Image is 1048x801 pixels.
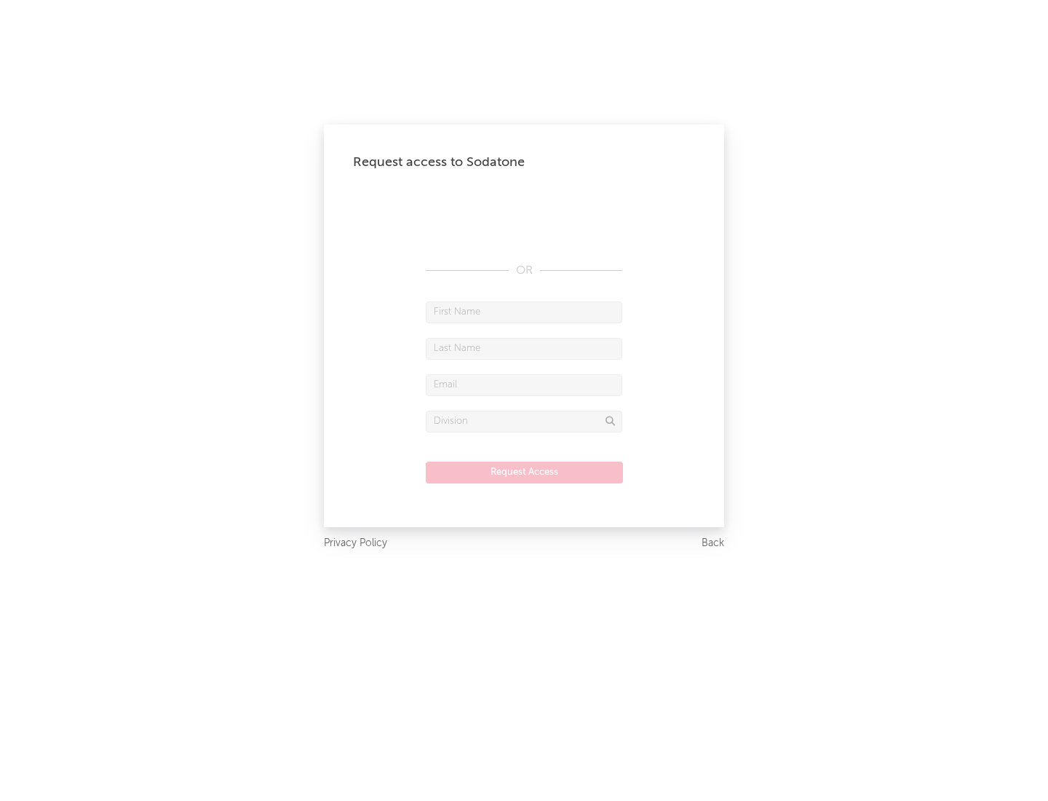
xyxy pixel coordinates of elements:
div: OR [426,262,622,280]
div: Request access to Sodatone [353,154,695,171]
button: Request Access [426,462,623,484]
input: First Name [426,301,622,323]
a: Privacy Policy [324,534,387,553]
input: Last Name [426,338,622,360]
input: Division [426,411,622,433]
input: Email [426,374,622,396]
a: Back [702,534,724,553]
